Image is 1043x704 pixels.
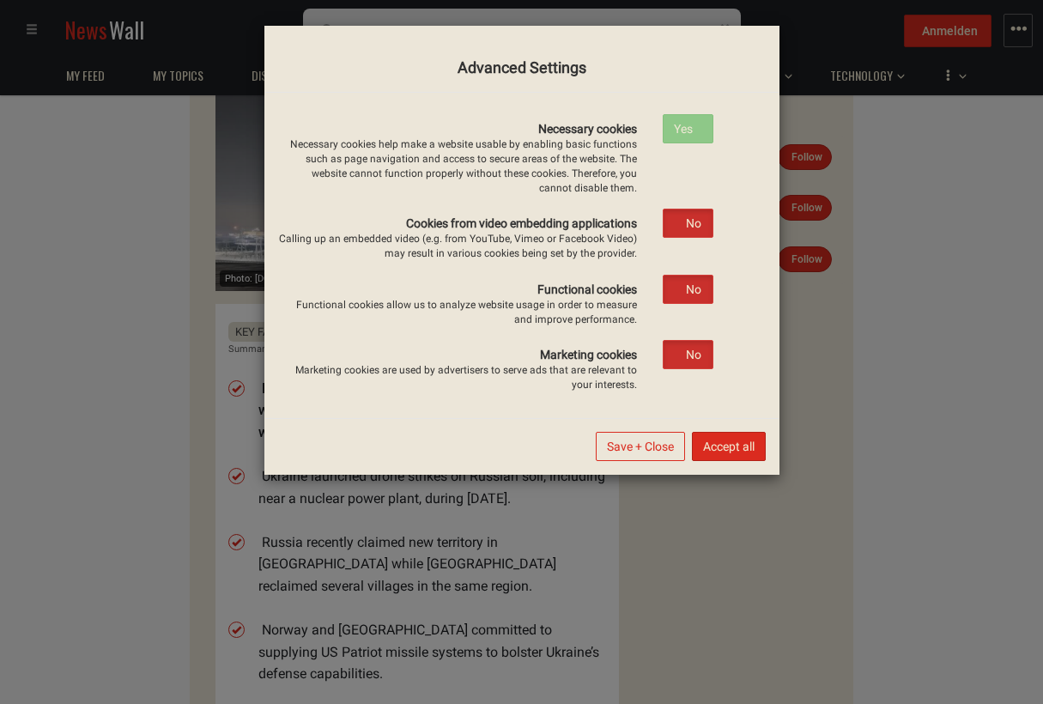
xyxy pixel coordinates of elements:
div: Calling up an embedded video (e.g. from YouTube, Vimeo or Facebook Video) may result in various c... [278,232,638,261]
label: Cookies from video embedding applications [265,209,651,261]
div: Marketing cookies are used by advertisers to serve ads that are relevant to your interests. [278,363,638,392]
label: No [664,341,713,368]
div: Functional cookies allow us to analyze website usage in order to measure and improve performance. [278,298,638,327]
label: Functional cookies [265,275,651,327]
label: No [664,209,713,237]
label: No [664,276,713,303]
label: Necessary cookies [265,114,651,197]
h4: Advanced Settings [278,57,766,79]
label: Marketing cookies [265,340,651,392]
label: Yes [664,115,713,143]
div: Necessary cookies help make a website usable by enabling basic functions such as page navigation ... [278,137,638,197]
button: Accept all [692,432,766,461]
button: Save + Close [596,432,685,461]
